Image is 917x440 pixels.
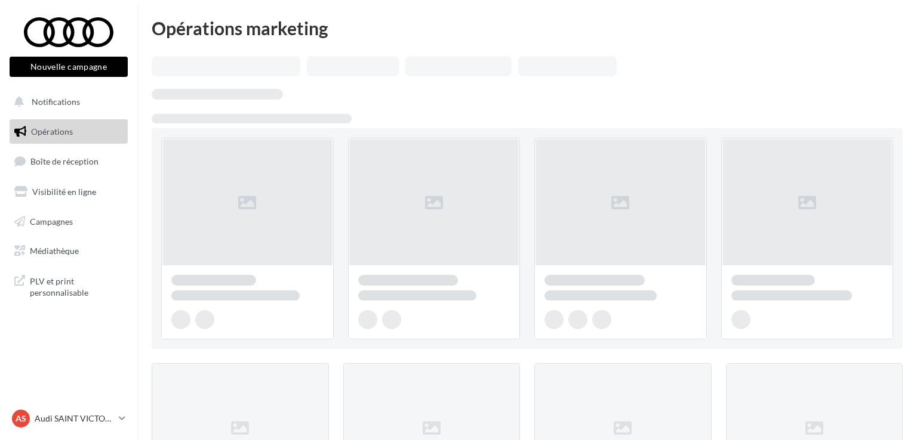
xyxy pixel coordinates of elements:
span: Notifications [32,97,80,107]
a: AS Audi SAINT VICTORET [10,407,128,430]
span: PLV et print personnalisable [30,273,123,299]
a: Campagnes [7,209,130,234]
button: Notifications [7,89,125,114]
span: Campagnes [30,216,73,226]
span: Boîte de réception [30,156,99,166]
span: Opérations [31,126,73,137]
a: Médiathèque [7,238,130,264]
p: Audi SAINT VICTORET [35,413,114,424]
span: Visibilité en ligne [32,187,96,197]
button: Nouvelle campagne [10,57,128,77]
span: Médiathèque [30,246,79,256]
div: Opérations marketing [152,19,903,37]
span: AS [16,413,26,424]
a: Opérations [7,119,130,144]
a: PLV et print personnalisable [7,268,130,303]
a: Boîte de réception [7,148,130,174]
a: Visibilité en ligne [7,179,130,204]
